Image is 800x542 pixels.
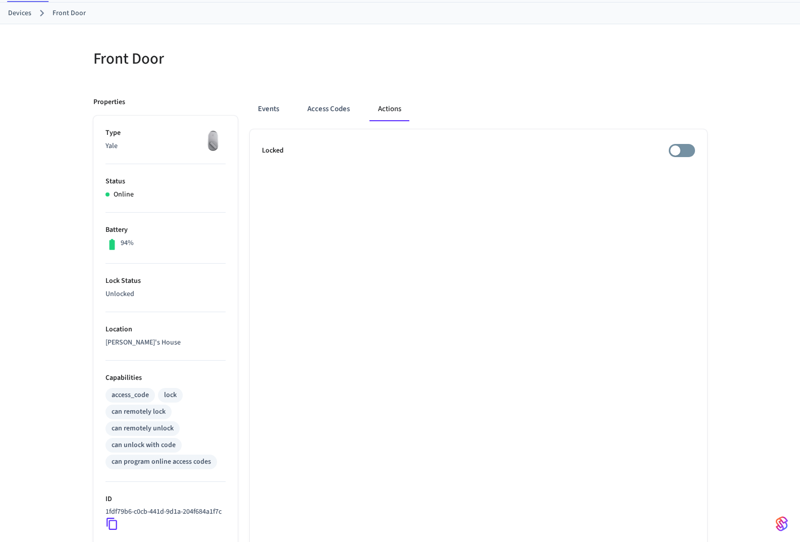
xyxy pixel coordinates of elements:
a: Front Door [52,8,86,19]
p: Status [105,176,226,187]
p: Location [105,324,226,335]
p: Capabilities [105,373,226,383]
img: August Wifi Smart Lock 3rd Gen, Silver, Front [200,128,226,153]
div: lock [164,390,177,401]
button: Access Codes [299,97,358,121]
img: SeamLogoGradient.69752ec5.svg [776,516,788,532]
div: ant example [250,97,707,121]
div: can unlock with code [112,440,176,451]
div: can program online access codes [112,457,211,467]
p: Lock Status [105,276,226,286]
p: Online [114,189,134,200]
p: Yale [105,141,226,152]
button: Events [250,97,287,121]
button: Actions [370,97,409,121]
div: can remotely lock [112,407,166,417]
p: Type [105,128,226,138]
p: 94% [121,238,134,249]
p: Locked [262,145,284,156]
p: 1fdf79b6-c0cb-441d-9d1a-204f684a1f7c [105,507,222,517]
a: Devices [8,8,31,19]
h5: Front Door [93,48,394,69]
p: Battery [105,225,226,235]
p: ID [105,494,226,505]
p: Properties [93,97,125,108]
div: can remotely unlock [112,423,174,434]
div: access_code [112,390,149,401]
p: [PERSON_NAME]'s House [105,337,226,348]
p: Unlocked [105,289,226,300]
